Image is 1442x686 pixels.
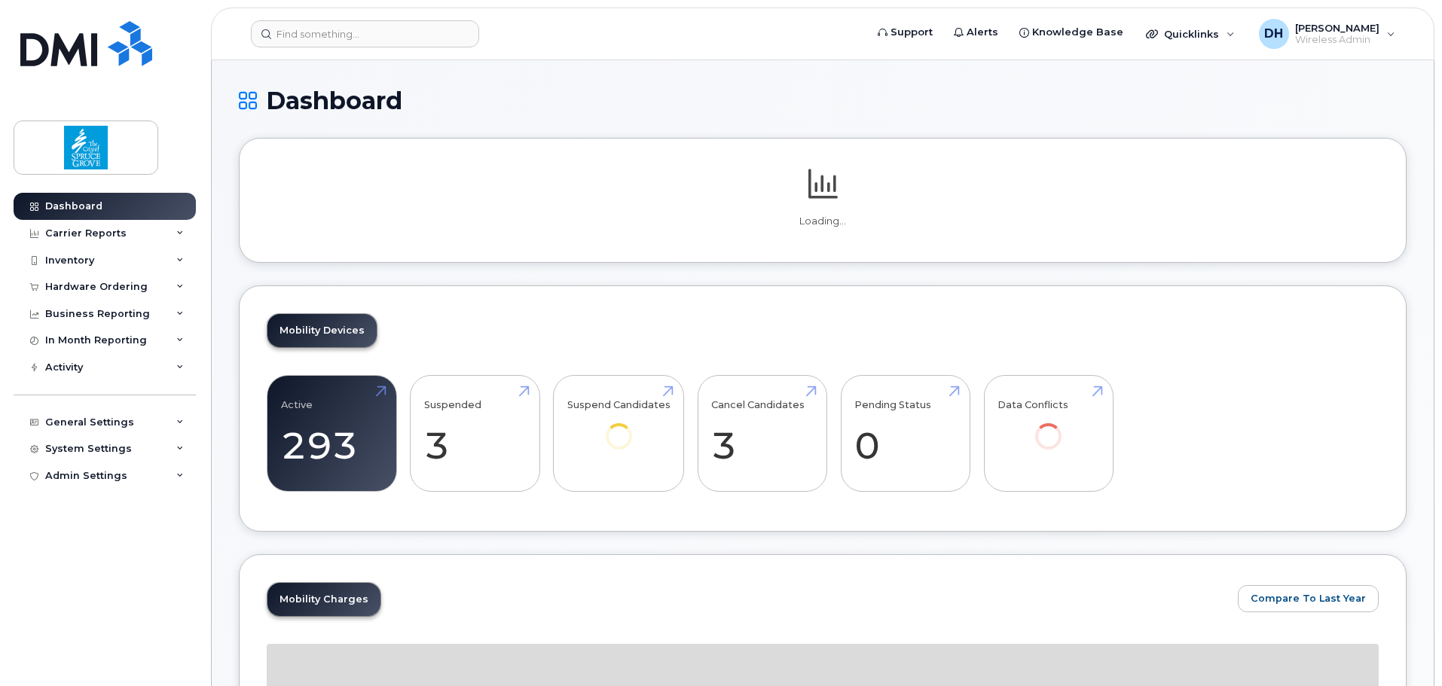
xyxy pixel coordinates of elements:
h1: Dashboard [239,87,1407,114]
button: Compare To Last Year [1238,585,1379,612]
p: Loading... [267,215,1379,228]
span: Compare To Last Year [1251,591,1366,605]
a: Cancel Candidates 3 [711,384,813,483]
a: Suspended 3 [424,384,526,483]
a: Pending Status 0 [854,384,956,483]
a: Mobility Devices [267,314,377,347]
a: Data Conflicts [997,384,1099,471]
a: Suspend Candidates [567,384,671,471]
a: Active 293 [281,384,383,483]
a: Mobility Charges [267,583,380,616]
